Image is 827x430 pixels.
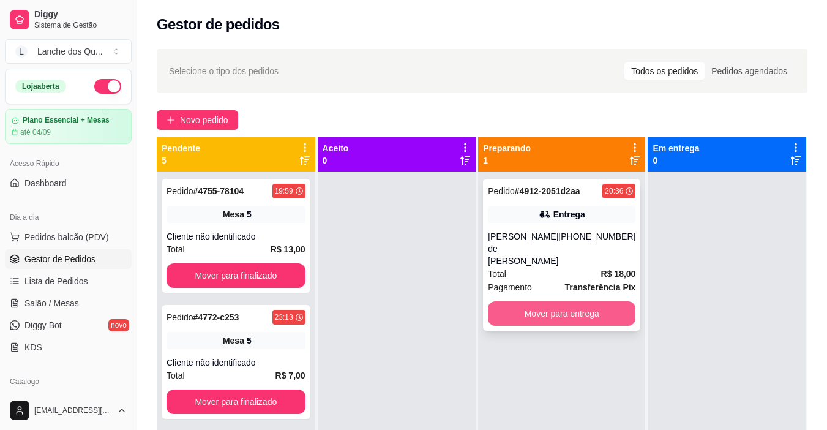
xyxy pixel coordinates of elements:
[223,334,244,347] span: Mesa
[5,372,132,391] div: Catálogo
[5,249,132,269] a: Gestor de Pedidos
[653,154,699,167] p: 0
[24,341,42,353] span: KDS
[5,338,132,357] a: KDS
[488,281,532,294] span: Pagamento
[483,142,531,154] p: Preparando
[275,312,293,322] div: 23:13
[5,109,132,144] a: Plano Essencial + Mesasaté 04/09
[323,142,349,154] p: Aceito
[605,186,623,196] div: 20:36
[37,45,103,58] div: Lanche dos Qu ...
[34,405,112,415] span: [EMAIL_ADDRESS][DOMAIN_NAME]
[488,301,635,326] button: Mover para entrega
[24,253,95,265] span: Gestor de Pedidos
[167,356,305,369] div: Cliente não identificado
[5,5,132,34] a: DiggySistema de Gestão
[24,319,62,331] span: Diggy Bot
[167,230,305,243] div: Cliente não identificado
[275,186,293,196] div: 19:59
[515,186,580,196] strong: # 4912-2051d2aa
[5,315,132,335] a: Diggy Botnovo
[488,267,506,281] span: Total
[488,230,558,267] div: [PERSON_NAME] de [PERSON_NAME]
[5,154,132,173] div: Acesso Rápido
[247,208,252,221] div: 5
[167,263,305,288] button: Mover para finalizado
[5,271,132,291] a: Lista de Pedidos
[167,390,305,414] button: Mover para finalizado
[167,312,193,322] span: Pedido
[15,45,28,58] span: L
[275,371,305,380] strong: R$ 7,00
[5,39,132,64] button: Select a team
[5,396,132,425] button: [EMAIL_ADDRESS][DOMAIN_NAME]
[167,243,185,256] span: Total
[223,208,244,221] span: Mesa
[15,80,66,93] div: Loja aberta
[601,269,636,279] strong: R$ 18,00
[94,79,121,94] button: Alterar Status
[5,173,132,193] a: Dashboard
[271,244,305,254] strong: R$ 13,00
[34,9,127,20] span: Diggy
[5,208,132,227] div: Dia a dia
[247,334,252,347] div: 5
[24,297,79,309] span: Salão / Mesas
[5,227,132,247] button: Pedidos balcão (PDV)
[558,230,635,267] div: [PHONE_NUMBER]
[157,15,280,34] h2: Gestor de pedidos
[483,154,531,167] p: 1
[34,20,127,30] span: Sistema de Gestão
[162,154,200,167] p: 5
[5,293,132,313] a: Salão / Mesas
[167,186,193,196] span: Pedido
[193,186,244,196] strong: # 4755-78104
[20,127,51,137] article: até 04/09
[167,369,185,382] span: Total
[157,110,238,130] button: Novo pedido
[323,154,349,167] p: 0
[24,231,109,243] span: Pedidos balcão (PDV)
[167,116,175,124] span: plus
[553,208,585,221] div: Entrega
[624,62,705,80] div: Todos os pedidos
[162,142,200,154] p: Pendente
[488,186,515,196] span: Pedido
[564,282,635,292] strong: Transferência Pix
[24,275,88,287] span: Lista de Pedidos
[653,142,699,154] p: Em entrega
[705,62,794,80] div: Pedidos agendados
[169,64,279,78] span: Selecione o tipo dos pedidos
[193,312,239,322] strong: # 4772-c253
[180,113,228,127] span: Novo pedido
[24,177,67,189] span: Dashboard
[23,116,110,125] article: Plano Essencial + Mesas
